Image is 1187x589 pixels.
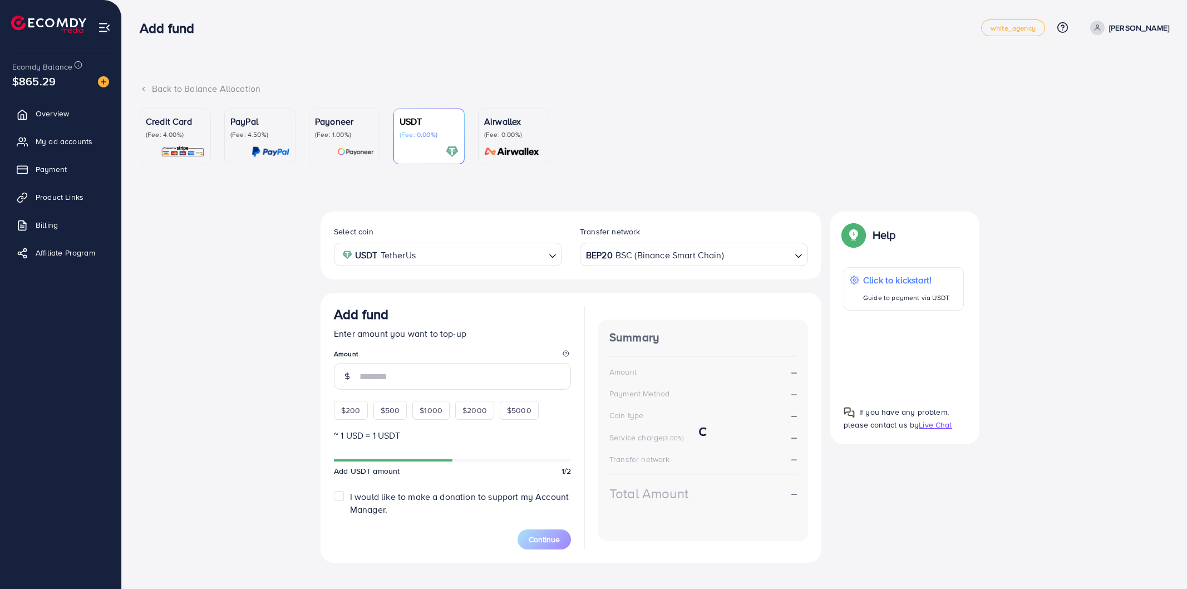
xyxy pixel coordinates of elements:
p: [PERSON_NAME] [1109,21,1169,35]
p: PayPal [230,115,289,128]
img: logo [11,16,86,33]
a: Billing [8,214,113,236]
img: coin [342,250,352,260]
p: Payoneer [315,115,374,128]
a: [PERSON_NAME] [1086,21,1169,35]
img: menu [98,21,111,34]
a: Affiliate Program [8,242,113,264]
span: Product Links [36,192,83,203]
span: Billing [36,219,58,230]
p: Airwallex [484,115,543,128]
strong: BEP20 [586,247,613,263]
span: $1000 [420,405,442,416]
label: Transfer network [580,226,641,237]
img: card [481,145,543,158]
span: white_agency [991,24,1036,32]
div: Search for option [580,243,808,266]
img: card [446,145,459,158]
input: Search for option [419,246,544,263]
img: Popup guide [844,225,864,245]
p: Enter amount you want to top-up [334,327,571,340]
p: USDT [400,115,459,128]
span: TetherUs [381,247,416,263]
p: Help [873,228,896,242]
div: Back to Balance Allocation [140,82,1169,95]
a: Overview [8,102,113,125]
p: (Fee: 0.00%) [484,130,543,139]
span: If you have any problem, please contact us by [844,406,949,430]
label: Select coin [334,226,373,237]
span: $200 [341,405,361,416]
a: Payment [8,158,113,180]
a: My ad accounts [8,130,113,153]
h3: Add fund [334,306,388,322]
span: Affiliate Program [36,247,95,258]
img: card [337,145,374,158]
span: Overview [36,108,69,119]
p: Credit Card [146,115,205,128]
p: (Fee: 1.00%) [315,130,374,139]
span: Ecomdy Balance [12,61,72,72]
h3: Add fund [140,20,203,36]
p: Guide to payment via USDT [863,291,949,305]
div: Search for option [334,243,562,266]
span: 1/2 [562,465,571,477]
input: Search for option [725,246,790,263]
span: Add USDT amount [334,465,400,477]
a: white_agency [981,19,1045,36]
span: My ad accounts [36,136,92,147]
span: BSC (Binance Smart Chain) [615,247,724,263]
span: Live Chat [919,419,952,430]
img: card [252,145,289,158]
p: (Fee: 4.50%) [230,130,289,139]
a: Product Links [8,186,113,208]
legend: Amount [334,349,571,363]
p: (Fee: 0.00%) [400,130,459,139]
span: Payment [36,164,67,175]
span: $2000 [462,405,487,416]
span: $5000 [507,405,531,416]
span: $865.29 [12,73,56,89]
img: card [161,145,205,158]
p: Click to kickstart! [863,273,949,287]
img: Popup guide [844,407,855,418]
button: Continue [518,529,571,549]
p: (Fee: 4.00%) [146,130,205,139]
span: $500 [381,405,400,416]
p: ~ 1 USD = 1 USDT [334,429,571,442]
span: Continue [529,534,560,545]
img: image [98,76,109,87]
span: I would like to make a donation to support my Account Manager. [350,490,569,516]
strong: USDT [355,247,378,263]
